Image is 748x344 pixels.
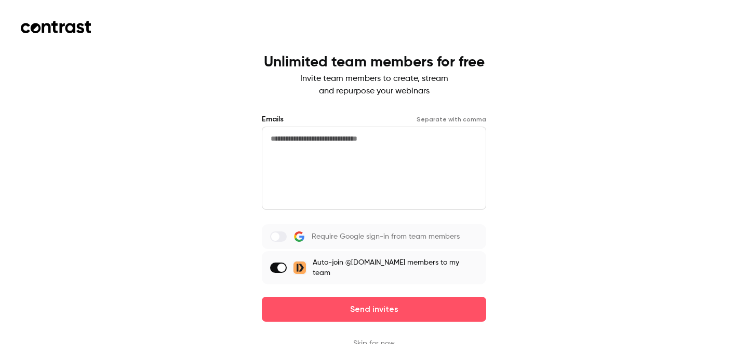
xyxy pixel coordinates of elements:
p: Invite team members to create, stream and repurpose your webinars [264,73,485,98]
label: Auto-join @[DOMAIN_NAME] members to my team [262,251,486,284]
label: Emails [262,114,284,125]
p: Separate with comma [417,115,486,123]
button: Send invites [262,297,486,322]
img: PlayPlay [293,262,306,274]
h1: Unlimited team members for free [264,54,485,71]
label: Require Google sign-in from team members [262,224,486,249]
